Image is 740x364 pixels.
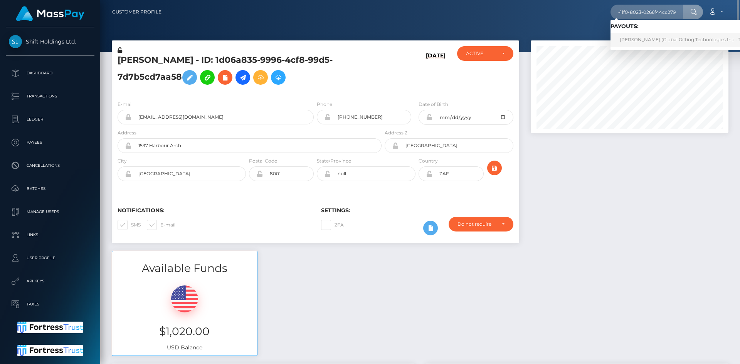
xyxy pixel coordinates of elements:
[9,91,91,102] p: Transactions
[317,158,351,164] label: State/Province
[6,179,94,198] a: Batches
[6,87,94,106] a: Transactions
[9,183,91,195] p: Batches
[118,129,136,136] label: Address
[147,220,175,230] label: E-mail
[112,261,257,276] h3: Available Funds
[9,137,91,148] p: Payees
[321,207,513,214] h6: Settings:
[6,38,94,45] span: Shift Holdings Ltd.
[6,225,94,245] a: Links
[449,217,513,231] button: Do not require
[6,272,94,291] a: API Keys
[9,67,91,79] p: Dashboard
[9,206,91,218] p: Manage Users
[6,110,94,129] a: Ledger
[610,5,683,19] input: Search...
[6,133,94,152] a: Payees
[9,299,91,310] p: Taxes
[419,158,438,164] label: Country
[171,285,198,312] img: USD.png
[17,322,83,333] img: Fortress Trust
[6,156,94,175] a: Cancellations
[16,6,84,21] img: MassPay Logo
[385,129,407,136] label: Address 2
[249,158,277,164] label: Postal Code
[9,160,91,171] p: Cancellations
[9,114,91,125] p: Ledger
[9,252,91,264] p: User Profile
[419,101,448,108] label: Date of Birth
[426,52,446,91] h6: [DATE]
[118,54,377,89] h5: [PERSON_NAME] - ID: 1d06a835-9996-4cf8-99d5-7d7b5cd7aa58
[112,276,257,356] div: USD Balance
[457,46,513,61] button: ACTIVE
[6,248,94,268] a: User Profile
[317,101,332,108] label: Phone
[321,220,344,230] label: 2FA
[17,345,83,356] img: Fortress Trust
[457,221,496,227] div: Do not require
[466,50,496,57] div: ACTIVE
[6,295,94,314] a: Taxes
[6,64,94,83] a: Dashboard
[9,275,91,287] p: API Keys
[235,70,250,85] a: Initiate Payout
[112,4,161,20] a: Customer Profile
[6,202,94,221] a: Manage Users
[118,220,141,230] label: SMS
[9,35,22,48] img: Shift Holdings Ltd.
[118,101,133,108] label: E-mail
[118,158,127,164] label: City
[9,229,91,241] p: Links
[118,207,309,214] h6: Notifications:
[118,324,251,339] h3: $1,020.00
